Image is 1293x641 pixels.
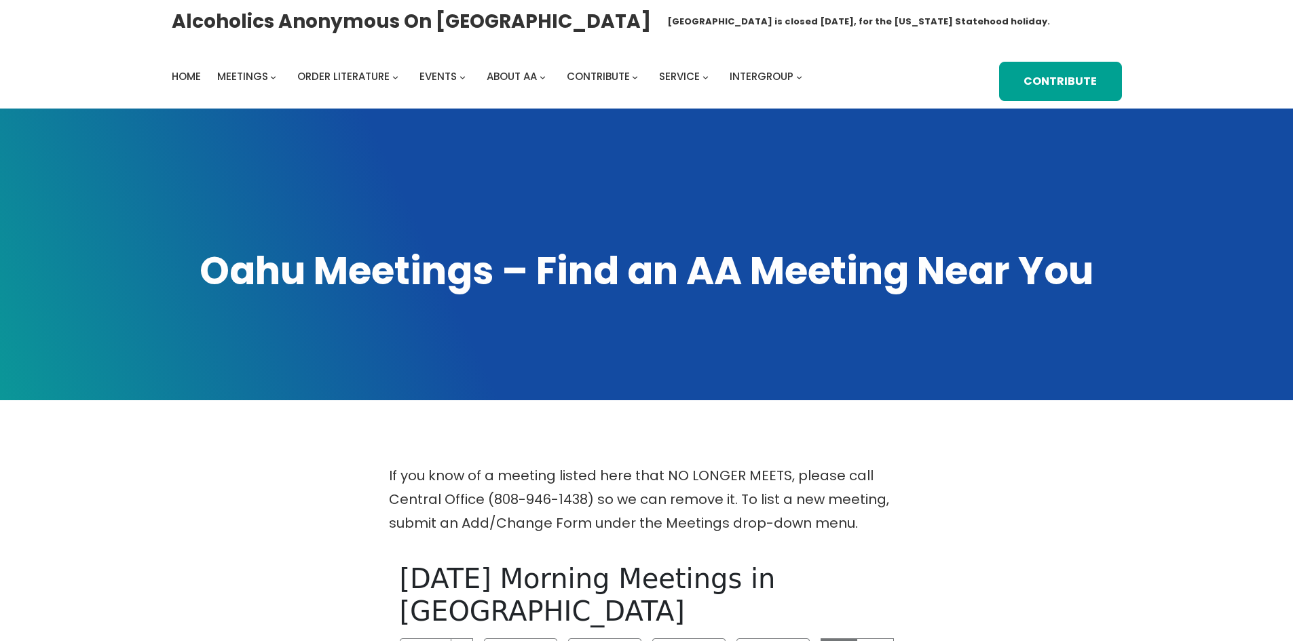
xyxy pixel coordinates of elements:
[172,67,807,86] nav: Intergroup
[567,69,630,83] span: Contribute
[419,69,457,83] span: Events
[632,73,638,79] button: Contribute submenu
[217,69,268,83] span: Meetings
[730,69,793,83] span: Intergroup
[172,5,651,38] a: Alcoholics Anonymous on [GEOGRAPHIC_DATA]
[567,67,630,86] a: Contribute
[667,15,1050,28] h1: [GEOGRAPHIC_DATA] is closed [DATE], for the [US_STATE] Statehood holiday.
[172,246,1122,297] h1: Oahu Meetings – Find an AA Meeting Near You
[540,73,546,79] button: About AA submenu
[487,69,537,83] span: About AA
[389,464,905,535] p: If you know of a meeting listed here that NO LONGER MEETS, please call Central Office (808-946-14...
[999,62,1121,102] a: Contribute
[419,67,457,86] a: Events
[217,67,268,86] a: Meetings
[172,69,201,83] span: Home
[659,67,700,86] a: Service
[172,67,201,86] a: Home
[460,73,466,79] button: Events submenu
[297,69,390,83] span: Order Literature
[730,67,793,86] a: Intergroup
[487,67,537,86] a: About AA
[702,73,709,79] button: Service submenu
[392,73,398,79] button: Order Literature submenu
[400,562,894,627] h1: [DATE] Morning Meetings in [GEOGRAPHIC_DATA]
[659,69,700,83] span: Service
[796,73,802,79] button: Intergroup submenu
[270,73,276,79] button: Meetings submenu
